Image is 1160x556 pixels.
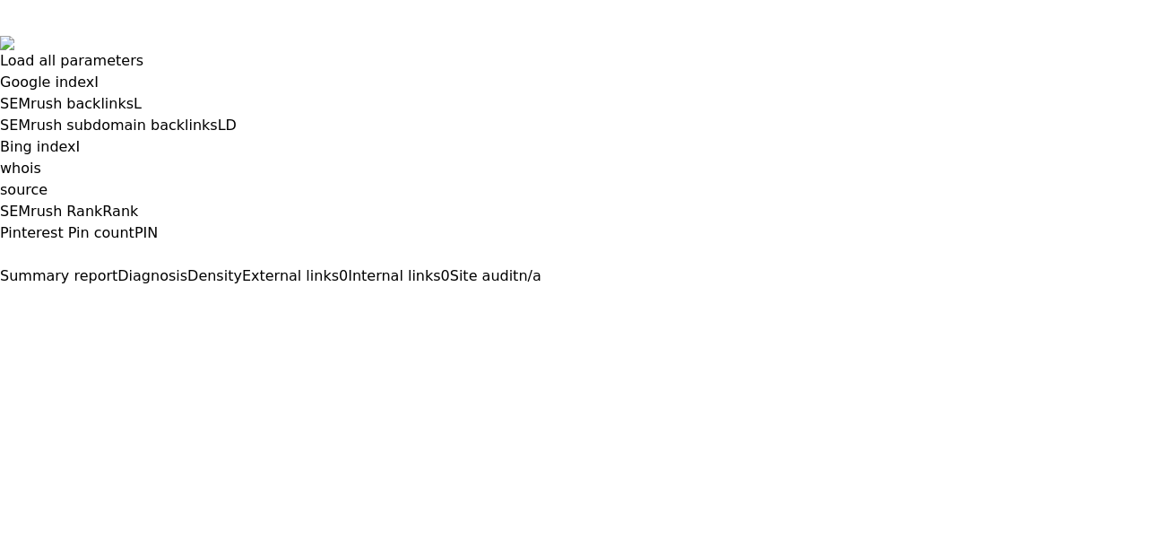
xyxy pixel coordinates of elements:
span: I [76,138,81,155]
span: Internal links [348,267,440,284]
span: Density [187,267,242,284]
a: Site auditn/a [450,267,541,284]
span: L [134,95,142,112]
span: 0 [441,267,450,284]
span: Rank [102,203,138,220]
span: PIN [134,224,158,241]
span: I [94,74,99,91]
span: External links [242,267,339,284]
span: 0 [339,267,348,284]
span: Diagnosis [117,267,187,284]
span: Site audit [450,267,519,284]
span: LD [218,117,237,134]
span: n/a [518,267,541,284]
